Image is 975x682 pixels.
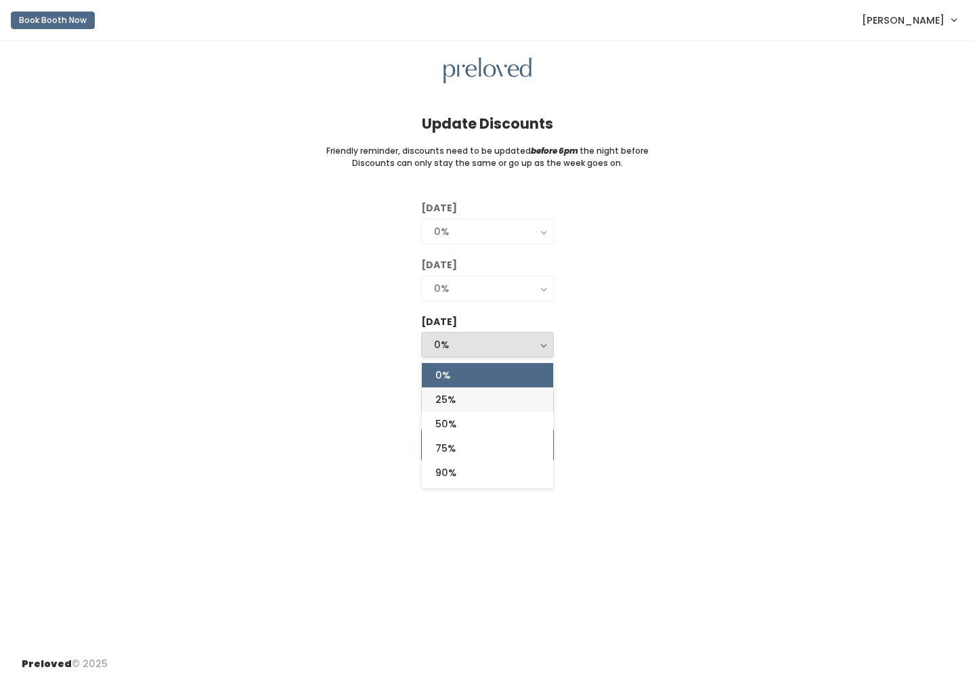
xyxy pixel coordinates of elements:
div: © 2025 [22,646,108,671]
small: Friendly reminder, discounts need to be updated the night before [326,145,649,157]
div: 0% [434,337,541,352]
label: [DATE] [421,258,457,272]
label: [DATE] [421,315,457,329]
span: 25% [435,392,456,407]
a: Book Booth Now [11,5,95,35]
button: Book Booth Now [11,12,95,29]
span: 75% [435,441,456,456]
div: 0% [434,281,541,296]
img: preloved logo [443,58,532,84]
button: 0% [421,276,554,301]
a: [PERSON_NAME] [848,5,970,35]
span: 50% [435,417,456,431]
span: 0% [435,368,450,383]
span: [PERSON_NAME] [862,13,945,28]
span: 90% [435,465,456,480]
label: [DATE] [421,201,457,215]
i: before 6pm [531,145,578,156]
h4: Update Discounts [422,116,553,131]
div: 0% [434,224,541,239]
span: Preloved [22,657,72,670]
small: Discounts can only stay the same or go up as the week goes on. [352,157,623,169]
button: 0% [421,332,554,358]
button: 0% [421,219,554,244]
